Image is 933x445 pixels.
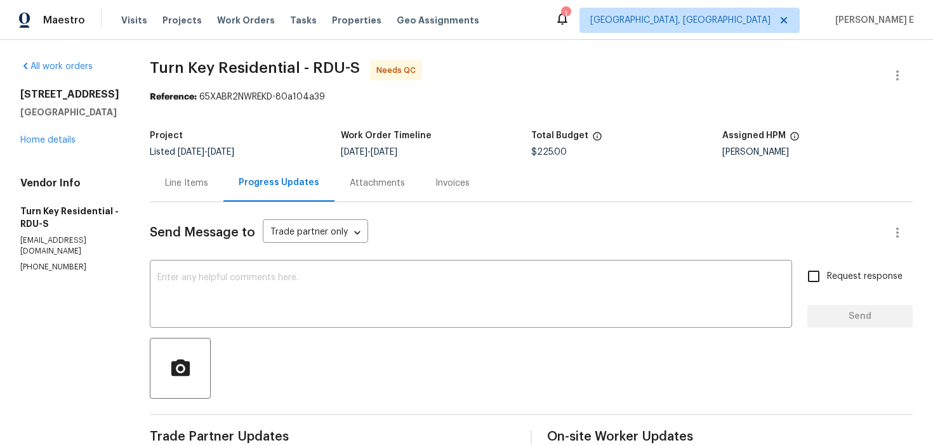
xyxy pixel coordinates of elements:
span: [DATE] [341,148,367,157]
span: Tasks [290,16,317,25]
h5: Total Budget [531,131,588,140]
div: Invoices [435,177,470,190]
span: Geo Assignments [397,14,479,27]
h4: Vendor Info [20,177,119,190]
div: Line Items [165,177,208,190]
p: [PHONE_NUMBER] [20,262,119,273]
span: Visits [121,14,147,27]
span: Turn Key Residential - RDU-S [150,60,360,75]
span: Needs QC [376,64,421,77]
span: [DATE] [208,148,234,157]
b: Reference: [150,93,197,101]
span: Send Message to [150,226,255,239]
span: Trade Partner Updates [150,430,515,443]
div: 1 [561,8,570,20]
span: - [341,148,397,157]
div: [PERSON_NAME] [722,148,913,157]
span: [GEOGRAPHIC_DATA], [GEOGRAPHIC_DATA] [590,14,771,27]
span: Work Orders [217,14,275,27]
div: Progress Updates [239,176,319,189]
div: 65XABR2NWREKD-80a104a39 [150,91,913,103]
span: The total cost of line items that have been proposed by Opendoor. This sum includes line items th... [592,131,602,148]
span: Properties [332,14,381,27]
span: Request response [827,270,903,283]
span: On-site Worker Updates [547,430,913,443]
h5: Assigned HPM [722,131,786,140]
span: The hpm assigned to this work order. [790,131,800,148]
a: Home details [20,136,76,145]
h5: [GEOGRAPHIC_DATA] [20,106,119,119]
span: [PERSON_NAME] E [830,14,914,27]
span: [DATE] [371,148,397,157]
h5: Project [150,131,183,140]
span: [DATE] [178,148,204,157]
h5: Work Order Timeline [341,131,432,140]
span: Projects [162,14,202,27]
a: All work orders [20,62,93,71]
h2: [STREET_ADDRESS] [20,88,119,101]
div: Attachments [350,177,405,190]
span: $225.00 [531,148,567,157]
span: Listed [150,148,234,157]
span: Maestro [43,14,85,27]
span: - [178,148,234,157]
p: [EMAIL_ADDRESS][DOMAIN_NAME] [20,235,119,257]
div: Trade partner only [263,222,368,243]
h5: Turn Key Residential - RDU-S [20,205,119,230]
